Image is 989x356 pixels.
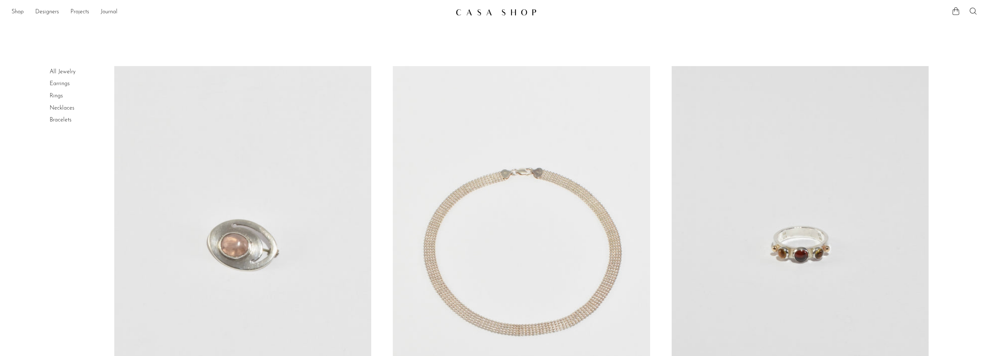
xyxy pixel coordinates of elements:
a: Journal [101,8,118,17]
a: Projects [70,8,89,17]
a: Rings [50,93,63,99]
ul: NEW HEADER MENU [11,6,450,18]
a: Earrings [50,81,70,87]
a: Designers [35,8,59,17]
a: Shop [11,8,24,17]
a: All Jewelry [50,69,75,75]
a: Bracelets [50,117,72,123]
nav: Desktop navigation [11,6,450,18]
a: Necklaces [50,105,74,111]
